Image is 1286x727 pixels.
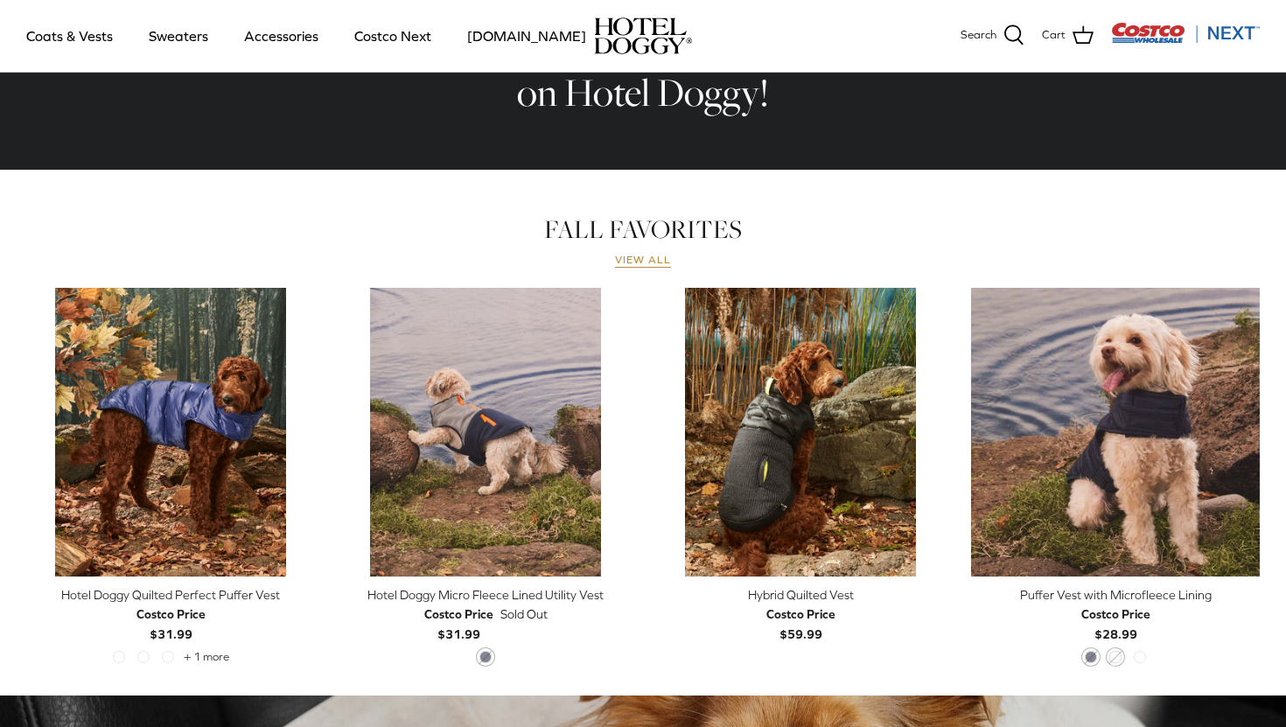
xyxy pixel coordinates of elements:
a: Hybrid Quilted Vest Costco Price$59.99 [656,585,945,644]
div: Hybrid Quilted Vest [656,585,945,605]
div: Costco Price [1081,605,1150,624]
h2: Costco Members Receive Exclusive Value on Hotel Doggy! [319,19,967,118]
a: Cart [1042,24,1094,47]
a: Search [961,24,1024,47]
b: $31.99 [136,605,206,640]
a: Puffer Vest with Microfleece Lining Costco Price$28.99 [971,585,1260,644]
img: Costco Next [1111,22,1260,44]
a: FALL FAVORITES [544,212,742,247]
a: Hotel Doggy Quilted Perfect Puffer Vest Costco Price$31.99 [26,585,315,644]
span: + 1 more [184,651,229,663]
a: [DOMAIN_NAME] [451,6,602,66]
a: Costco Next [339,6,447,66]
a: Sweaters [133,6,224,66]
a: Hotel Doggy Quilted Perfect Puffer Vest [26,288,315,577]
b: $59.99 [766,605,835,640]
div: Hotel Doggy Quilted Perfect Puffer Vest [26,585,315,605]
a: Puffer Vest with Microfleece Lining [971,288,1260,577]
a: hoteldoggy.com hoteldoggycom [594,17,692,54]
a: Accessories [228,6,334,66]
span: Search [961,26,996,45]
b: $28.99 [1081,605,1150,640]
span: Cart [1042,26,1066,45]
div: Hotel Doggy Micro Fleece Lined Utility Vest [341,585,630,605]
span: Sold Out [500,605,548,624]
a: Visit Costco Next [1111,33,1260,46]
a: Hybrid Quilted Vest [656,288,945,577]
a: View all [615,254,671,268]
div: Costco Price [136,605,206,624]
div: Costco Price [424,605,493,624]
a: Coats & Vests [10,6,129,66]
img: hoteldoggycom [594,17,692,54]
div: Puffer Vest with Microfleece Lining [971,585,1260,605]
a: Hotel Doggy Micro Fleece Lined Utility Vest [341,288,630,577]
div: Costco Price [766,605,835,624]
a: Hotel Doggy Micro Fleece Lined Utility Vest Costco Price$31.99 Sold Out [341,585,630,644]
b: $31.99 [424,605,493,640]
